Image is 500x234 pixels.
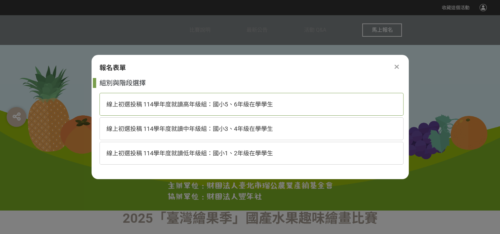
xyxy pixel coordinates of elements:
span: 比賽說明 [189,27,211,33]
span: 線上初選投稿 114學年度就讀低年級組：國小1、2年級在學學生 [106,150,273,157]
a: 比賽說明 [189,15,211,45]
a: 活動 Q&A [304,15,326,45]
span: 最新公告 [247,27,268,33]
span: 收藏這個活動 [442,5,470,10]
a: 最新公告 [247,15,268,45]
button: 馬上報名 [362,23,402,37]
span: 馬上報名 [371,27,393,33]
span: 線上初選投稿 114學年度就讀高年級組：國小5、6年級在學學生 [106,101,273,108]
span: 報名表單 [99,64,126,72]
div: 組別與階段選擇 [99,78,404,88]
span: 線上初選投稿 114學年度就讀中年級組：國小3、4年級在學學生 [106,125,273,132]
span: 活動 Q&A [304,27,326,33]
h1: 2025「臺灣繪果季」國產水果趣味繪畫比賽 [85,211,415,226]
